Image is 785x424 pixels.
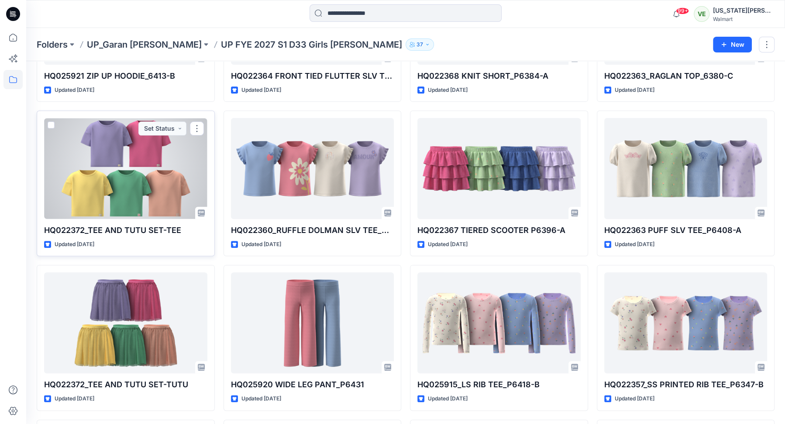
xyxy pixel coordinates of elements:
p: 37 [417,40,423,49]
a: HQ022372_TEE AND TUTU SET-TEE [44,118,207,219]
p: HQ025920 WIDE LEG PANT_P6431 [231,379,394,391]
p: Updated [DATE] [428,86,468,95]
div: Walmart [713,16,774,22]
p: Updated [DATE] [241,240,281,249]
p: HQ022360_RUFFLE DOLMAN SLV TEE_P6358-A [231,224,394,236]
p: Updated [DATE] [55,394,94,403]
a: HQ022367 TIERED SCOOTER P6396-A [417,118,581,219]
p: Updated [DATE] [55,240,94,249]
p: HQ022367 TIERED SCOOTER P6396-A [417,224,581,236]
p: UP FYE 2027 S1 D33 Girls [PERSON_NAME] [221,38,402,51]
p: HQ022357_SS PRINTED RIB TEE_P6347-B [604,379,768,391]
p: Updated [DATE] [615,240,654,249]
a: Folders [37,38,68,51]
p: Updated [DATE] [241,394,281,403]
a: HQ022372_TEE AND TUTU SET-TUTU [44,272,207,373]
div: [US_STATE][PERSON_NAME] [713,5,774,16]
button: New [713,37,752,52]
p: Updated [DATE] [428,240,468,249]
a: HQ025920 WIDE LEG PANT_P6431 [231,272,394,373]
a: HQ025915_LS RIB TEE_P6418-B [417,272,581,373]
p: HQ022363 PUFF SLV TEE_P6408-A [604,224,768,236]
p: HQ025921 ZIP UP HOODIE_6413-B [44,70,207,82]
p: HQ022364 FRONT TIED FLUTTER SLV TEEP_6394-B [231,70,394,82]
p: HQ022372_TEE AND TUTU SET-TEE [44,224,207,236]
p: Updated [DATE] [615,394,654,403]
a: UP_Garan [PERSON_NAME] [87,38,202,51]
a: HQ022363 PUFF SLV TEE_P6408-A [604,118,768,219]
p: HQ022363_RAGLAN TOP_6380-C [604,70,768,82]
p: Updated [DATE] [615,86,654,95]
div: VE [694,6,709,22]
p: HQ025915_LS RIB TEE_P6418-B [417,379,581,391]
span: 99+ [676,7,689,14]
p: Updated [DATE] [241,86,281,95]
a: HQ022357_SS PRINTED RIB TEE_P6347-B [604,272,768,373]
p: Updated [DATE] [428,394,468,403]
button: 37 [406,38,434,51]
a: HQ022360_RUFFLE DOLMAN SLV TEE_P6358-A [231,118,394,219]
p: HQ022372_TEE AND TUTU SET-TUTU [44,379,207,391]
p: Updated [DATE] [55,86,94,95]
p: HQ022368 KNIT SHORT_P6384-A [417,70,581,82]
